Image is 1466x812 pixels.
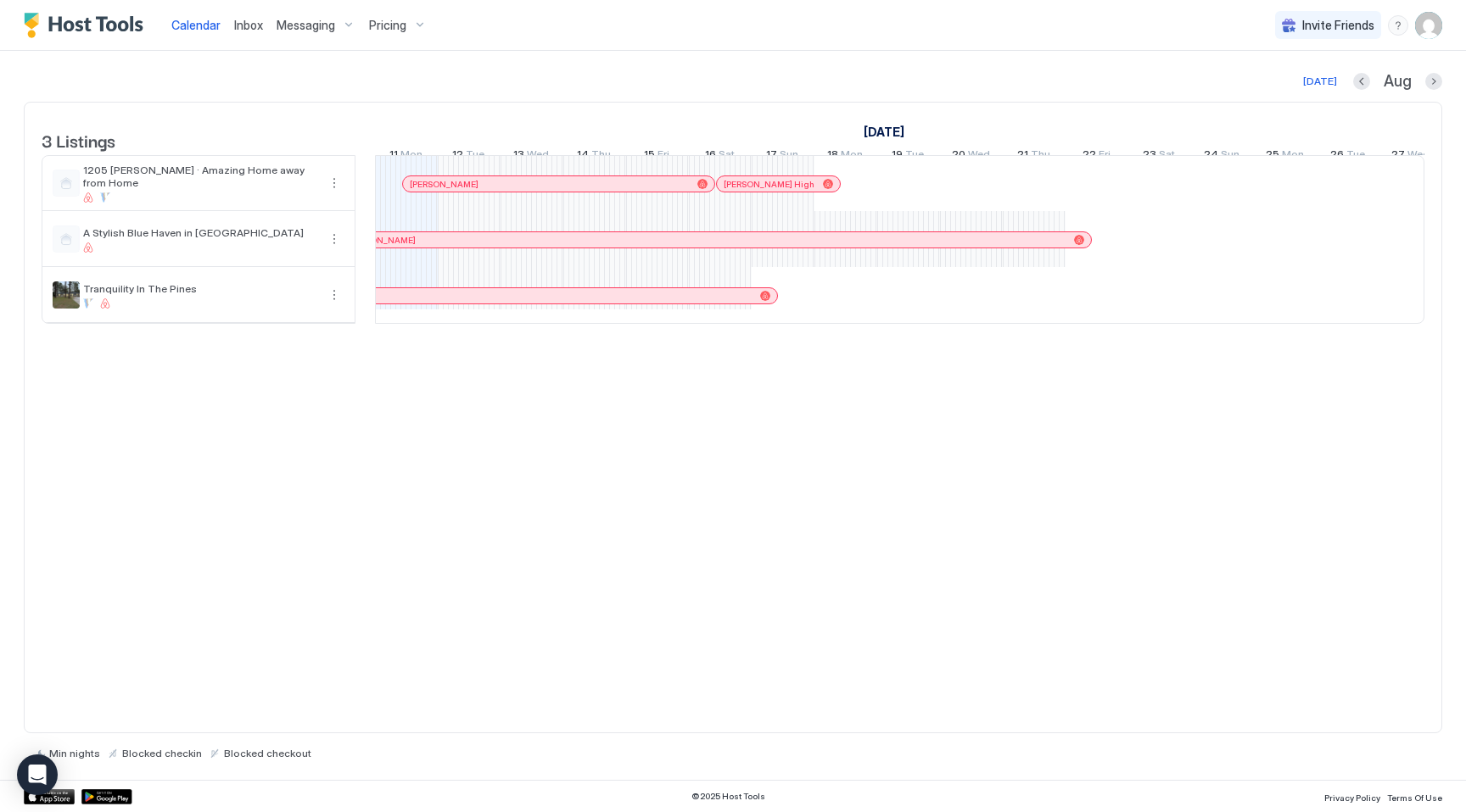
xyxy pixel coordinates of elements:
[224,747,311,759] span: Blocked checkout
[1266,147,1279,165] span: 25
[1303,74,1337,89] div: [DATE]
[83,164,317,189] span: 1205 [PERSON_NAME] · Amazing Home away from Home
[1324,787,1380,805] a: Privacy Policy
[701,144,739,169] a: August 16, 2025
[905,147,924,165] span: Tue
[1415,12,1442,39] div: User profile
[234,16,263,34] a: Inbox
[1353,73,1370,90] button: Previous month
[49,747,100,759] span: Min nights
[324,229,344,249] div: menu
[1407,147,1430,165] span: Wed
[234,18,263,32] span: Inbox
[1017,147,1028,165] span: 21
[1262,144,1308,169] a: August 25, 2025
[1221,147,1239,165] span: Sun
[657,147,669,165] span: Fri
[1387,793,1442,803] span: Terms Of Use
[53,281,80,309] div: listing image
[968,147,990,165] span: Wed
[324,285,344,305] button: More options
[410,179,478,190] span: [PERSON_NAME]
[823,144,867,169] a: August 18, 2025
[1083,147,1096,165] span: 22
[385,144,427,169] a: August 11, 2025
[1159,147,1175,165] span: Sat
[24,789,75,804] a: App Store
[400,147,422,165] span: Mon
[1200,144,1244,169] a: August 24, 2025
[1330,147,1344,165] span: 26
[1324,793,1380,803] span: Privacy Policy
[577,147,589,165] span: 14
[573,144,615,169] a: August 14, 2025
[1391,147,1405,165] span: 27
[724,179,814,190] span: [PERSON_NAME] High
[1143,147,1156,165] span: 23
[42,127,115,153] span: 3 Listings
[780,147,798,165] span: Sun
[122,747,202,759] span: Blocked checkin
[892,147,903,165] span: 19
[887,144,928,169] a: August 19, 2025
[83,226,317,239] span: A Stylish Blue Haven in [GEOGRAPHIC_DATA]
[1031,147,1050,165] span: Thu
[324,173,344,193] button: More options
[452,147,463,165] span: 12
[369,18,406,33] span: Pricing
[389,147,398,165] span: 11
[1387,787,1442,805] a: Terms Of Use
[24,13,151,38] a: Host Tools Logo
[347,235,416,246] span: [PERSON_NAME]
[691,791,765,802] span: © 2025 Host Tools
[17,754,58,795] div: Open Intercom Messenger
[171,18,221,32] span: Calendar
[827,147,838,165] span: 18
[640,144,674,169] a: August 15, 2025
[324,173,344,193] div: menu
[841,147,863,165] span: Mon
[509,144,553,169] a: August 13, 2025
[1425,73,1442,90] button: Next month
[766,147,777,165] span: 17
[1301,71,1340,92] button: [DATE]
[513,147,524,165] span: 13
[277,18,335,33] span: Messaging
[1384,72,1412,92] span: Aug
[1013,144,1055,169] a: August 21, 2025
[324,229,344,249] button: More options
[1078,144,1115,169] a: August 22, 2025
[1326,144,1369,169] a: August 26, 2025
[1346,147,1365,165] span: Tue
[948,144,994,169] a: August 20, 2025
[527,147,549,165] span: Wed
[705,147,716,165] span: 16
[1099,147,1111,165] span: Fri
[83,282,317,295] span: Tranquility In The Pines
[1387,144,1434,169] a: August 27, 2025
[762,144,803,169] a: August 17, 2025
[466,147,484,165] span: Tue
[171,16,221,34] a: Calendar
[859,120,909,144] a: August 1, 2025
[81,789,132,804] a: Google Play Store
[644,147,655,165] span: 15
[324,285,344,305] div: menu
[719,147,735,165] span: Sat
[952,147,965,165] span: 20
[1204,147,1218,165] span: 24
[1388,15,1408,36] div: menu
[1282,147,1304,165] span: Mon
[1139,144,1179,169] a: August 23, 2025
[591,147,611,165] span: Thu
[448,144,489,169] a: August 12, 2025
[1302,18,1374,33] span: Invite Friends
